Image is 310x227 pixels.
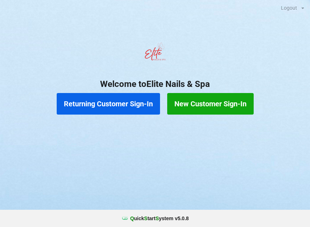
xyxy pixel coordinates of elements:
[130,216,134,221] span: Q
[121,215,128,222] img: favicon.ico
[141,39,169,68] img: EliteNailsSpa-Logo1.png
[57,93,160,115] button: Returning Customer Sign-In
[167,93,254,115] button: New Customer Sign-In
[281,5,297,10] div: Logout
[155,216,159,221] span: S
[144,216,147,221] span: S
[130,215,189,222] b: uick tart ystem v 5.0.8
